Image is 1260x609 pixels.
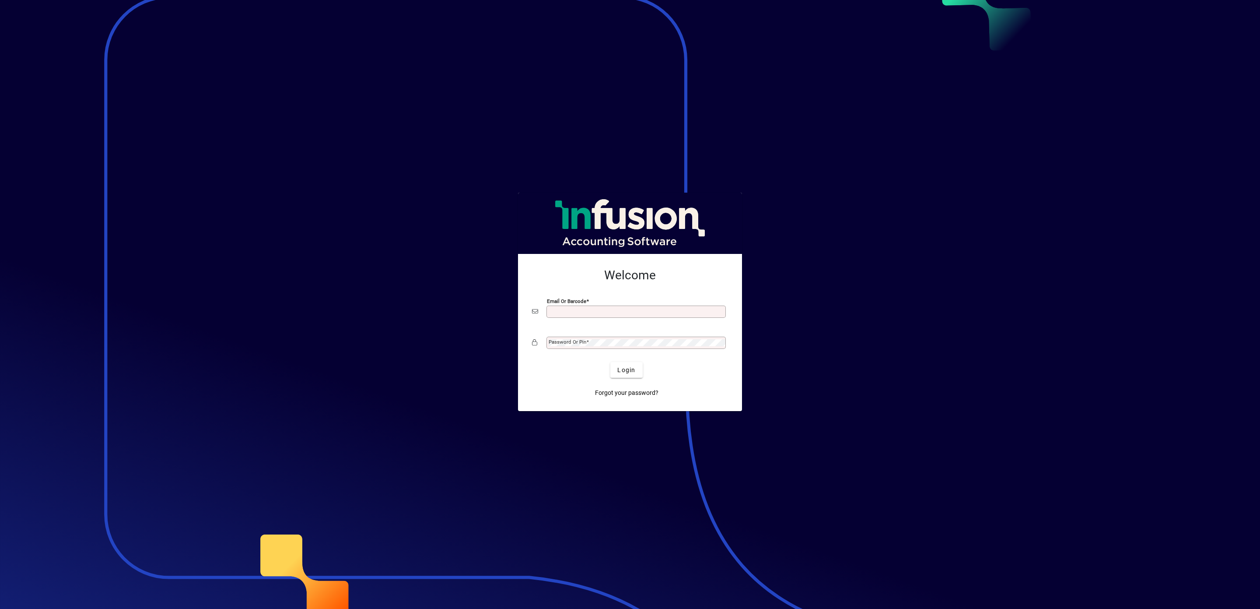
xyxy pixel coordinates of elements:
[617,366,635,375] span: Login
[532,268,728,283] h2: Welcome
[549,339,586,345] mat-label: Password or Pin
[595,388,658,398] span: Forgot your password?
[591,385,662,401] a: Forgot your password?
[610,362,642,378] button: Login
[547,298,586,304] mat-label: Email or Barcode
